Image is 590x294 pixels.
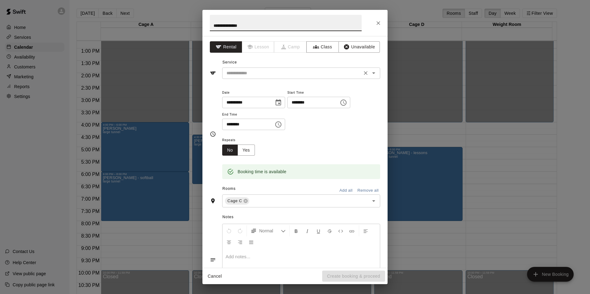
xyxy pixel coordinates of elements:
[224,225,234,236] button: Undo
[238,145,255,156] button: Yes
[210,257,216,263] svg: Notes
[210,131,216,137] svg: Timing
[242,41,275,53] span: Lessons must be created in the Services page first
[222,60,237,64] span: Service
[225,197,249,205] div: Cage C
[235,225,245,236] button: Redo
[356,186,380,195] button: Remove all
[291,225,301,236] button: Format Bold
[246,236,256,247] button: Justify Align
[369,197,378,205] button: Open
[225,198,244,204] span: Cage C
[210,41,242,53] button: Rental
[222,145,238,156] button: No
[360,225,371,236] button: Left Align
[222,136,260,145] span: Repeats
[222,145,255,156] div: outlined button group
[361,69,370,77] button: Clear
[210,70,216,76] svg: Service
[205,271,225,282] button: Cancel
[347,225,357,236] button: Insert Link
[369,69,378,77] button: Open
[274,41,307,53] span: Camps can only be created in the Services page
[210,198,216,204] svg: Rooms
[222,186,236,191] span: Rooms
[302,225,313,236] button: Format Italics
[222,212,380,222] span: Notes
[324,225,335,236] button: Format Strikethrough
[272,96,285,109] button: Choose date, selected date is Oct 10, 2025
[339,41,380,53] button: Unavailable
[313,225,324,236] button: Format Underline
[373,18,384,29] button: Close
[224,236,234,247] button: Center Align
[235,236,245,247] button: Right Align
[248,225,288,236] button: Formatting Options
[335,225,346,236] button: Insert Code
[272,118,285,131] button: Choose time, selected time is 5:00 PM
[337,96,350,109] button: Choose time, selected time is 4:00 PM
[336,186,356,195] button: Add all
[238,166,286,177] div: Booking time is available
[287,89,350,97] span: Start Time
[306,41,339,53] button: Class
[222,89,285,97] span: Date
[259,228,281,234] span: Normal
[222,111,285,119] span: End Time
